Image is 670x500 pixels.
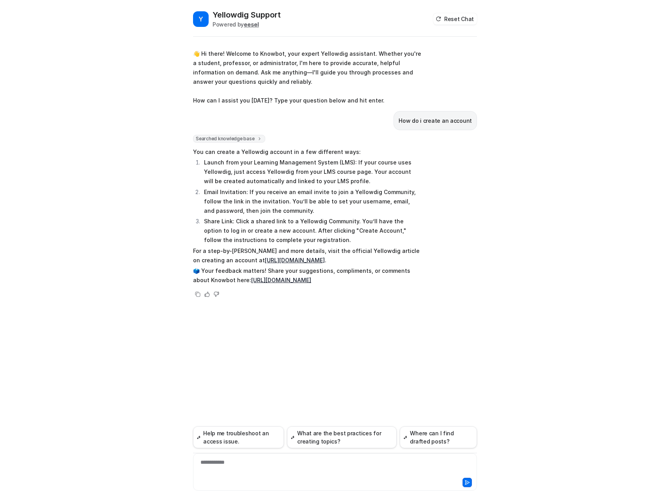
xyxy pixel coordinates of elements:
h2: Yellowdig Support [213,9,281,20]
p: 👋 Hi there! Welcome to Knowbot, your expert Yellowdig assistant. Whether you're a student, profes... [193,49,421,105]
span: Searched knowledge base [193,135,265,143]
p: Email Invitation: If you receive an email invite to join a Yellowdig Community, follow the link i... [204,187,421,216]
p: Share Link: Click a shared link to a Yellowdig Community. You’ll have the option to log in or cre... [204,217,421,245]
p: 🗳️ Your feedback matters! Share your suggestions, compliments, or comments about Knowbot here: [193,266,421,285]
a: [URL][DOMAIN_NAME] [265,257,325,263]
p: Launch from your Learning Management System (LMS): If your course uses Yellowdig, just access Yel... [204,158,421,186]
span: Y [193,11,209,27]
a: [URL][DOMAIN_NAME] [251,277,311,283]
button: Help me troubleshoot an access issue. [193,426,284,448]
button: Reset Chat [433,13,477,25]
div: Powered by [213,20,281,28]
button: What are the best practices for creating topics? [287,426,397,448]
p: You can create a Yellowdig account in a few different ways: [193,147,421,157]
p: How do i create an account [399,116,472,125]
b: eesel [244,21,259,28]
p: For a step-by-[PERSON_NAME] and more details, visit the official Yellowdig article on creating an... [193,246,421,265]
button: Where can I find drafted posts? [400,426,477,448]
